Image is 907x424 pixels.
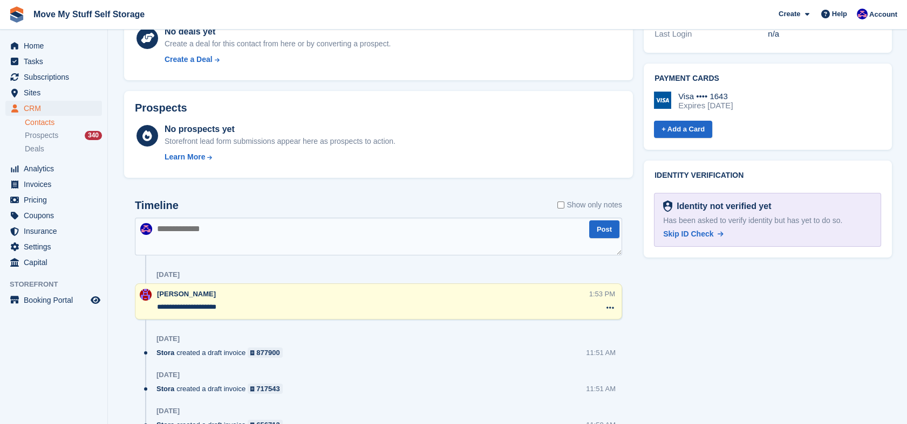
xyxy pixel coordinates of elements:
a: Preview store [89,294,102,307]
input: Show only notes [557,199,564,211]
a: menu [5,192,102,207]
a: Prospects 340 [25,130,102,141]
div: [DATE] [156,270,180,279]
a: menu [5,69,102,85]
img: Identity Verification Ready [663,200,672,212]
a: + Add a Card [654,121,712,138]
span: Settings [24,239,88,254]
span: [PERSON_NAME] [157,290,216,298]
span: Booking Portal [24,293,88,308]
div: Expires [DATE] [678,101,733,110]
div: Visa •••• 1643 [678,92,733,101]
span: Account [869,9,897,20]
div: Create a Deal [165,54,213,65]
a: Create a Deal [165,54,391,65]
img: Carrie Machin [140,289,152,301]
span: Sites [24,85,88,100]
img: Jade Whetnall [140,223,152,235]
span: Pricing [24,192,88,207]
div: No prospects yet [165,123,395,136]
a: Learn More [165,151,395,163]
div: created a draft invoice [156,384,288,394]
span: Insurance [24,224,88,239]
div: 877900 [256,347,279,358]
div: Learn More [165,151,205,163]
span: Analytics [24,161,88,176]
div: [DATE] [156,407,180,415]
span: Stora [156,347,174,358]
a: Skip ID Check [663,228,724,240]
div: Storefront lead form submissions appear here as prospects to action. [165,136,395,147]
a: 877900 [248,347,283,358]
div: 11:51 AM [586,347,616,358]
a: Move My Stuff Self Storage [29,5,149,23]
a: menu [5,85,102,100]
img: Jade Whetnall [857,9,868,19]
div: Last Login [654,28,768,40]
button: Post [589,220,619,238]
h2: Prospects [135,102,187,114]
img: Visa Logo [654,92,671,109]
div: created a draft invoice [156,347,288,358]
span: Invoices [24,177,88,192]
div: [DATE] [156,335,180,343]
span: Subscriptions [24,69,88,85]
img: stora-icon-8386f47178a22dfd0bd8f6a31ec36ba5ce8667c1dd55bd0f319d3a0aa187defe.svg [9,6,25,23]
a: menu [5,54,102,69]
span: Create [779,9,800,19]
a: menu [5,161,102,176]
span: Home [24,38,88,53]
span: Prospects [25,130,58,141]
div: 340 [85,131,102,140]
div: Identity not verified yet [672,200,771,213]
div: 717543 [256,384,279,394]
div: Create a deal for this contact from here or by converting a prospect. [165,38,391,50]
span: Stora [156,384,174,394]
span: Storefront [10,279,107,290]
span: Tasks [24,54,88,69]
div: Has been asked to verify identity but has yet to do so. [663,215,872,226]
span: Help [832,9,847,19]
a: Contacts [25,117,102,128]
span: Deals [25,144,44,154]
label: Show only notes [557,199,622,211]
a: menu [5,255,102,270]
a: menu [5,239,102,254]
a: menu [5,177,102,192]
span: Skip ID Check [663,230,713,238]
div: [DATE] [156,371,180,379]
h2: Payment cards [654,74,881,83]
a: menu [5,38,102,53]
a: menu [5,208,102,223]
span: Coupons [24,208,88,223]
div: No deals yet [165,25,391,38]
h2: Identity verification [654,171,881,180]
div: 11:51 AM [586,384,616,394]
span: CRM [24,101,88,116]
h2: Timeline [135,199,179,212]
a: menu [5,293,102,308]
a: 717543 [248,384,283,394]
span: Capital [24,255,88,270]
div: n/a [768,28,881,40]
a: menu [5,101,102,116]
a: Deals [25,143,102,155]
div: 1:53 PM [589,289,615,299]
a: menu [5,224,102,239]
